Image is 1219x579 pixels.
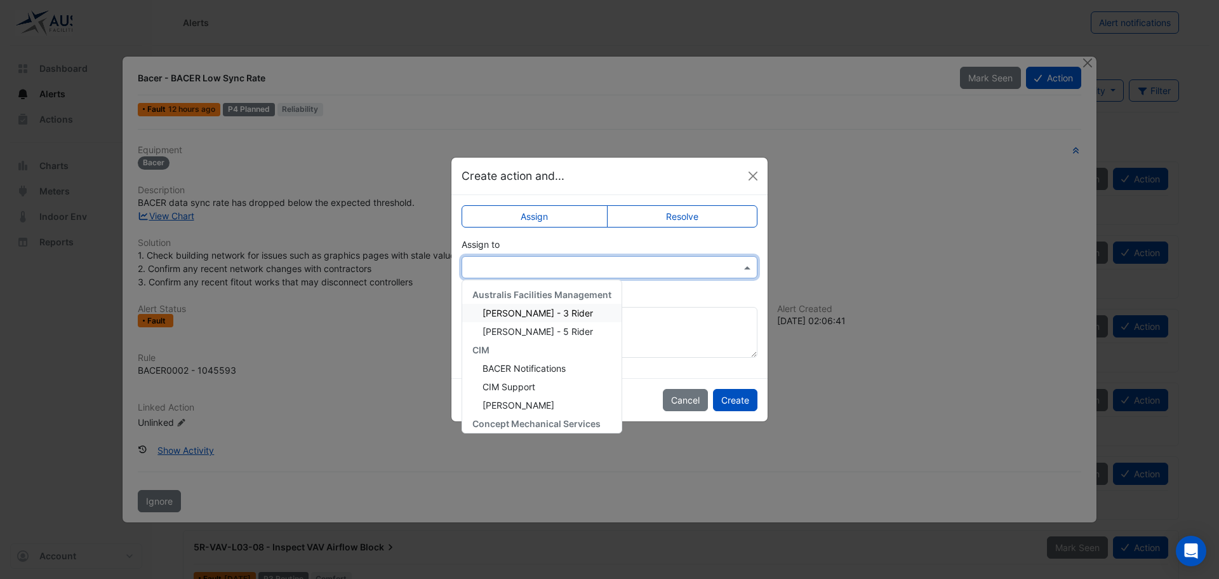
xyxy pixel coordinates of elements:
span: [PERSON_NAME] - 5 Rider [483,326,593,337]
span: BACER Notifications [483,363,566,374]
span: [PERSON_NAME] - 3 Rider [483,308,593,318]
div: Options List [462,280,622,433]
span: CIM Support [483,381,535,392]
span: Australis Facilities Management [472,289,611,300]
label: Assign [462,205,608,228]
h5: Create action and... [462,168,564,184]
span: [PERSON_NAME] [483,400,554,411]
span: CIM [472,344,490,355]
label: Resolve [607,205,758,228]
button: Cancel [663,389,708,411]
div: Open Intercom Messenger [1176,536,1206,566]
button: Close [743,167,763,186]
label: Assign to [462,238,500,251]
button: Create [713,389,757,411]
span: Concept Mechanical Services [472,418,601,429]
